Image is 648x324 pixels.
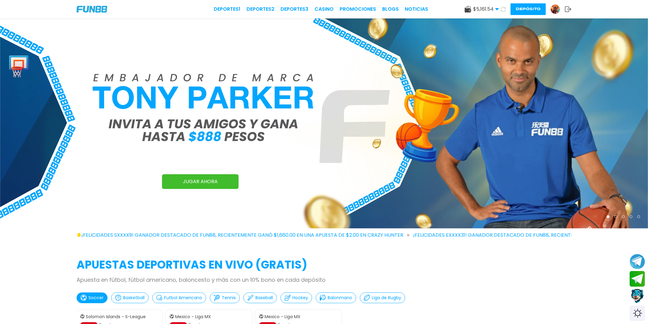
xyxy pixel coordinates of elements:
[111,292,149,303] button: Basketball
[372,295,401,301] p: Liga de Rugby
[247,6,274,13] a: Deportes2
[255,295,273,301] p: Baseball
[551,5,560,14] img: Avatar
[630,306,645,321] div: Switch theme
[281,292,312,303] button: Hockey
[328,295,352,301] p: Balonmano
[382,6,399,13] a: BLOGS
[152,292,206,303] button: Futbol Americano
[86,314,146,320] p: Solomon Islands - S-League
[630,271,645,287] button: Join telegram
[405,6,428,13] a: NOTICIAS
[292,295,308,301] p: Hockey
[265,314,300,320] p: Mexico - Liga MX
[77,257,571,273] h2: APUESTAS DEPORTIVAS EN VIVO (gratis)
[214,6,240,13] a: Deportes1
[222,295,236,301] p: Tennis
[510,3,546,15] button: Depósito
[281,6,308,13] a: Deportes3
[77,6,107,13] img: Company Logo
[243,292,277,303] button: Baseball
[473,6,499,13] span: $ 5,161.54
[360,292,405,303] button: Liga de Rugby
[162,174,239,189] a: JUGAR AHORA
[316,292,356,303] button: Balonmano
[210,292,240,303] button: Tennis
[89,295,104,301] p: Soccer
[340,6,376,13] a: Promociones
[630,288,645,304] button: Contact customer service
[81,232,409,239] span: ¡FELICIDADES sxxxx9! GANADOR DESTACADO DE FUN88, RECIENTEMENTE GANÓ $1,660.00 EN UNA APUESTA DE $...
[77,292,107,303] button: Soccer
[123,295,145,301] p: Basketball
[175,314,211,320] p: Mexico - Liga MX
[164,295,202,301] p: Futbol Americano
[550,4,565,14] a: Avatar
[315,6,333,13] a: CASINO
[77,276,571,284] p: Apuesta en fútbol, fútbol americano, baloncesto y más con un 10% bono en cada depósito
[630,254,645,269] button: Join telegram channel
